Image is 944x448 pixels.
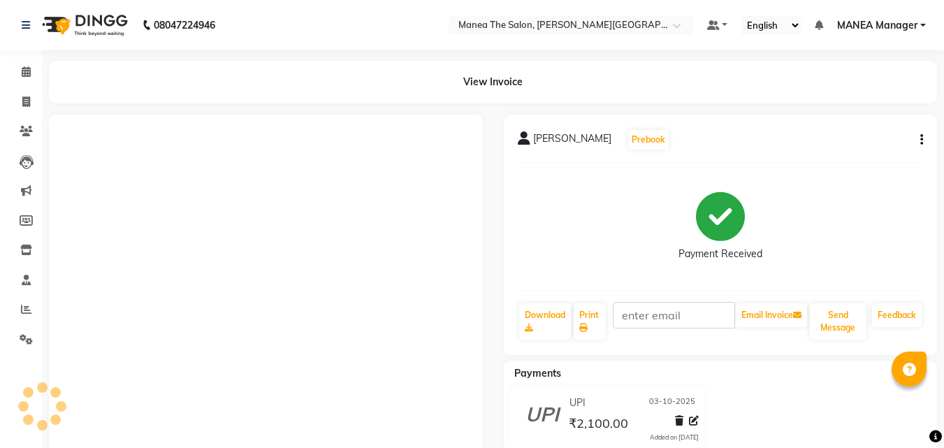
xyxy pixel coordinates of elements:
button: Send Message [810,303,866,340]
img: logo [36,6,131,45]
a: Feedback [872,303,922,327]
div: Payment Received [678,247,762,261]
b: 08047224946 [154,6,215,45]
button: Email Invoice [736,303,807,327]
a: Print [574,303,606,340]
span: ₹2,100.00 [569,415,628,435]
span: Payments [514,367,561,380]
div: Added on [DATE] [650,433,699,442]
span: 03-10-2025 [649,396,695,410]
button: Prebook [628,130,669,150]
a: Download [519,303,571,340]
span: UPI [569,396,586,410]
div: View Invoice [49,61,937,103]
span: [PERSON_NAME] [533,131,611,151]
input: enter email [613,302,735,328]
span: MANEA Manager [837,18,917,33]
